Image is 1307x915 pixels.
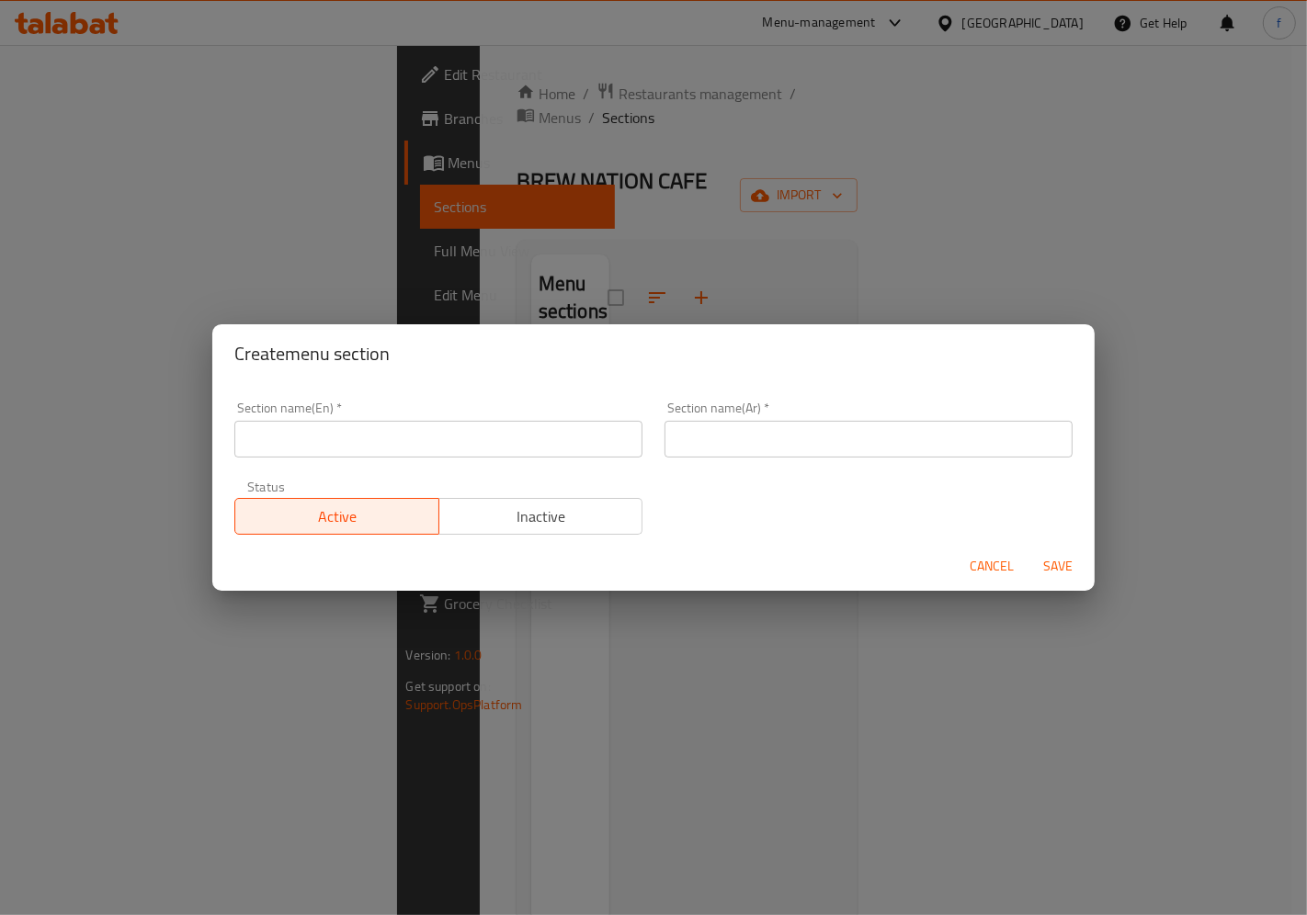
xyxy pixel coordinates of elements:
span: Save [1036,555,1080,578]
span: Active [243,503,432,530]
button: Cancel [962,549,1021,583]
button: Save [1029,549,1087,583]
button: Active [234,498,439,535]
input: Please enter section name(en) [234,421,642,457]
span: Cancel [970,555,1014,578]
input: Please enter section name(ar) [665,421,1073,457]
span: Inactive [447,503,636,530]
h2: Create menu section [234,339,1073,368]
button: Inactive [438,498,643,535]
